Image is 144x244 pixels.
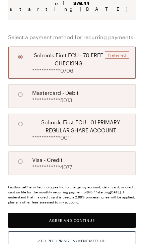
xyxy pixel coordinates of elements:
[73,0,89,6] b: $76.44
[32,89,79,97] span: mastercard - debit
[8,185,136,205] div: I authorize Cherry Technologies Inc. to charge my account, debit card, or credit card on file for...
[8,33,136,41] span: Select a payment method for recurring payments:
[10,6,134,12] span: starting [DATE]
[32,118,129,134] span: Schools First FCU - 01 PRIMARY REGULAR SHARE ACCOUNT
[105,51,129,59] div: Preferred
[32,51,105,67] span: Schools First FCU - 70 FREE CHECKING
[8,213,136,228] button: Agree and Continue
[32,156,63,164] span: visa - credit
